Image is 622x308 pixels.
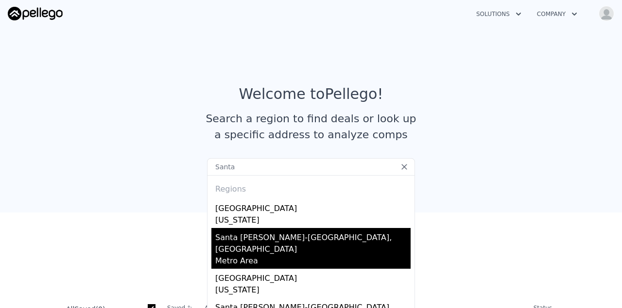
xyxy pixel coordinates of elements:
[215,214,411,228] div: [US_STATE]
[215,284,411,298] div: [US_STATE]
[215,199,411,214] div: [GEOGRAPHIC_DATA]
[207,158,415,176] input: Search an address or region...
[211,176,411,199] div: Regions
[599,6,614,21] img: avatar
[215,255,411,269] div: Metro Area
[215,269,411,284] div: [GEOGRAPHIC_DATA]
[62,269,560,285] div: Save properties to see them here
[239,85,383,103] div: Welcome to Pellego !
[468,5,529,23] button: Solutions
[62,243,560,261] div: Saved Properties
[8,7,63,20] img: Pellego
[202,111,420,143] div: Search a region to find deals or look up a specific address to analyze comps
[215,228,411,255] div: Santa [PERSON_NAME]-[GEOGRAPHIC_DATA], [GEOGRAPHIC_DATA]
[529,5,585,23] button: Company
